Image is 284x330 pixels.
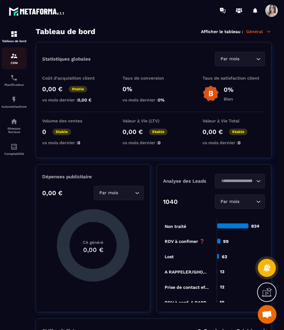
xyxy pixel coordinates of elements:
[215,52,265,66] div: Search for option
[10,143,18,150] img: accountant
[165,254,174,259] tspan: Lost
[201,29,243,34] p: Afficher le tableau :
[42,128,46,135] p: 0
[202,140,265,145] p: vs mois dernier :
[122,128,143,135] p: 0,00 €
[165,300,209,305] tspan: RDV à conf. A RAPP...
[149,129,167,135] p: Stable
[202,85,219,102] img: b-badge-o.b3b20ee6.svg
[2,83,27,86] p: Planificateur
[224,86,233,93] p: 0%
[219,56,241,62] span: Par mois
[241,198,255,205] input: Search for option
[246,29,272,34] p: Général
[238,140,241,145] span: 0
[42,76,105,81] p: Coût d'acquisition client
[122,118,185,123] p: Valeur à Vie (LTV)
[10,96,18,103] img: automations
[2,138,27,160] a: accountantaccountantComptabilité
[163,198,178,205] p: 1040
[42,97,105,102] p: vs mois dernier :
[42,56,91,62] p: Statistiques globales
[36,27,95,36] h3: Tableau de bord
[42,118,105,123] p: Volume des ventes
[163,178,214,184] p: Analyse des Leads
[98,190,119,196] span: Par mois
[9,6,65,17] img: logo
[2,47,27,69] a: formationformationCRM
[202,118,265,123] p: Valeur à Vie Total
[219,198,241,205] span: Par mois
[165,224,186,229] tspan: Non traité
[165,239,205,244] tspan: RDV à confimer ❓
[122,97,185,102] p: vs mois dernier :
[10,74,18,81] img: scheduler
[122,140,185,145] p: vs mois dernier :
[42,85,62,93] p: 0,00 €
[165,269,207,274] tspan: A RAPPELER/GHO...
[10,52,18,60] img: formation
[158,140,161,145] span: 0
[2,39,27,43] p: Tableau de bord
[94,186,144,200] div: Search for option
[2,105,27,108] p: Automatisations
[2,91,27,113] a: automationsautomationsAutomatisations
[202,128,223,135] p: 0,00 €
[215,195,265,209] div: Search for option
[10,118,18,125] img: social-network
[77,140,80,145] span: 0
[10,30,18,38] img: formation
[258,305,277,324] div: Ouvrir le chat
[229,129,247,135] p: Stable
[202,76,265,81] p: Taux de satisfaction client
[2,113,27,138] a: social-networksocial-networkRéseaux Sociaux
[2,127,27,134] p: Réseaux Sociaux
[122,76,185,81] p: Taux de conversion
[2,69,27,91] a: schedulerschedulerPlanificateur
[119,190,133,196] input: Search for option
[165,285,209,290] tspan: Prise de contact ef...
[52,129,71,135] p: Stable
[224,96,233,101] p: Bien
[42,189,62,197] p: 0,00 €
[219,178,255,185] input: Search for option
[241,56,255,62] input: Search for option
[69,86,87,92] p: Stable
[2,152,27,155] p: Comptabilité
[2,61,27,65] p: CRM
[2,26,27,47] a: formationformationTableau de bord
[42,174,144,180] p: Dépenses publicitaire
[77,97,92,102] span: 0,00 €
[122,85,185,93] p: 0%
[215,174,265,188] div: Search for option
[158,97,165,102] span: 0%
[42,140,105,145] p: vs mois dernier :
